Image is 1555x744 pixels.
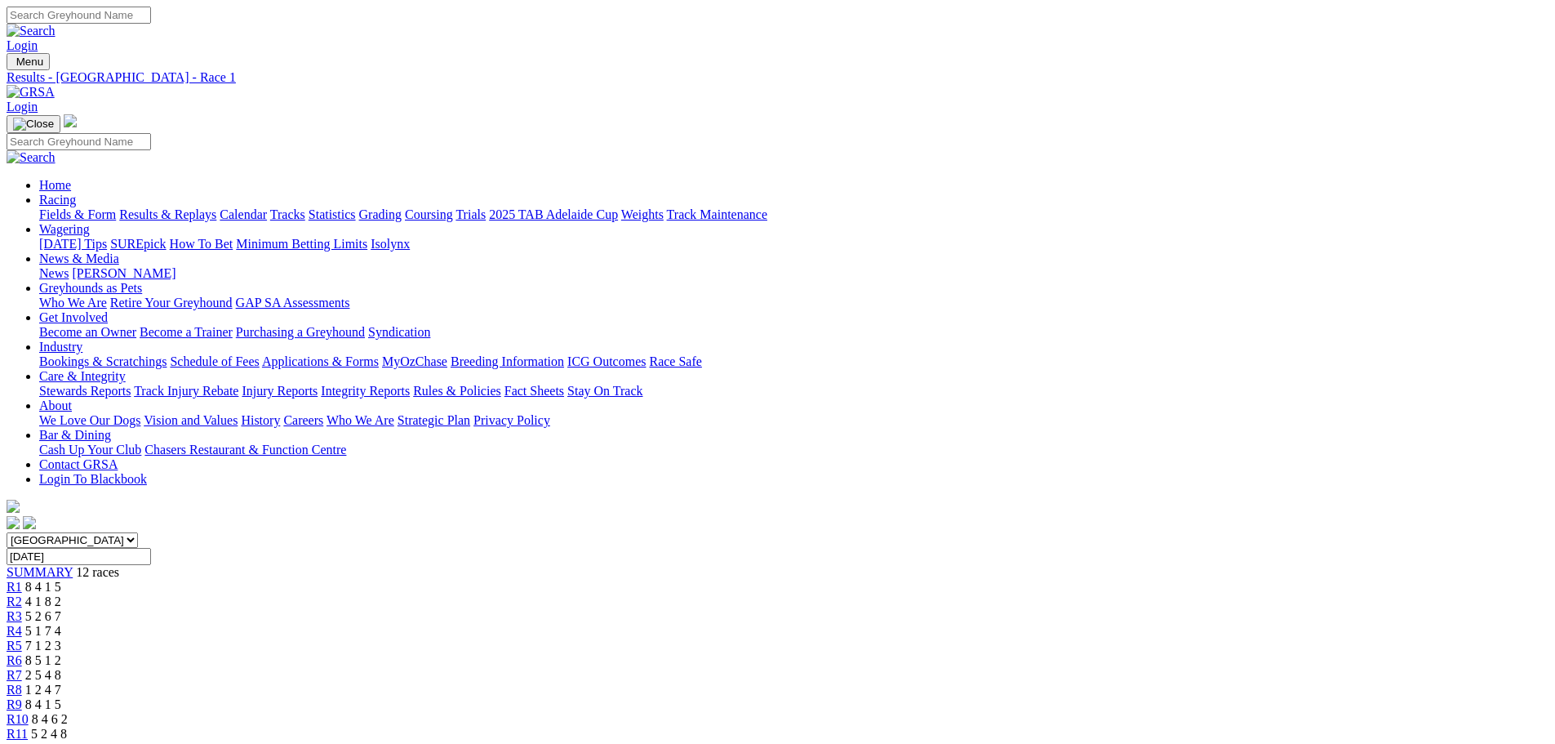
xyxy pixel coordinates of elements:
a: Strategic Plan [398,413,470,427]
a: Become a Trainer [140,325,233,339]
a: Tracks [270,207,305,221]
a: Calendar [220,207,267,221]
a: Injury Reports [242,384,318,398]
span: 1 2 4 7 [25,683,61,697]
a: SUREpick [110,237,166,251]
a: 2025 TAB Adelaide Cup [489,207,618,221]
a: Fields & Form [39,207,116,221]
a: Trials [455,207,486,221]
input: Search [7,133,151,150]
span: R3 [7,609,22,623]
a: Purchasing a Greyhound [236,325,365,339]
a: R1 [7,580,22,594]
button: Toggle navigation [7,53,50,70]
img: facebook.svg [7,516,20,529]
a: GAP SA Assessments [236,296,350,310]
a: ICG Outcomes [567,354,646,368]
a: R4 [7,624,22,638]
span: R5 [7,639,22,653]
span: 8 4 6 2 [32,712,68,726]
a: Vision and Values [144,413,238,427]
div: Industry [39,354,1548,369]
a: Bar & Dining [39,428,111,442]
a: Wagering [39,222,90,236]
a: Fact Sheets [504,384,564,398]
div: Wagering [39,237,1548,252]
a: Retire Your Greyhound [110,296,233,310]
span: 12 races [76,565,119,579]
a: Track Maintenance [667,207,767,221]
a: Rules & Policies [413,384,501,398]
a: [DATE] Tips [39,237,107,251]
a: Coursing [405,207,453,221]
a: Racing [39,193,76,207]
a: How To Bet [170,237,233,251]
img: logo-grsa-white.png [7,500,20,513]
a: [PERSON_NAME] [72,266,175,280]
a: Greyhounds as Pets [39,281,142,295]
a: Statistics [309,207,356,221]
a: Results & Replays [119,207,216,221]
img: logo-grsa-white.png [64,114,77,127]
span: 8 4 1 5 [25,697,61,711]
a: Stewards Reports [39,384,131,398]
span: 2 5 4 8 [25,668,61,682]
a: Privacy Policy [473,413,550,427]
a: Contact GRSA [39,457,118,471]
a: Grading [359,207,402,221]
span: R9 [7,697,22,711]
a: Home [39,178,71,192]
a: Breeding Information [451,354,564,368]
div: Bar & Dining [39,443,1548,457]
span: 5 2 4 8 [31,727,67,741]
a: History [241,413,280,427]
a: SUMMARY [7,565,73,579]
span: 7 1 2 3 [25,639,61,653]
a: News & Media [39,252,119,265]
a: Care & Integrity [39,369,126,383]
a: R8 [7,683,22,697]
a: R11 [7,727,28,741]
span: 5 1 7 4 [25,624,61,638]
a: Track Injury Rebate [134,384,238,398]
a: Minimum Betting Limits [236,237,367,251]
a: Careers [283,413,323,427]
a: Chasers Restaurant & Function Centre [144,443,346,457]
span: R7 [7,668,22,682]
a: Industry [39,340,82,354]
a: Login [7,38,38,52]
img: Search [7,150,56,165]
div: Racing [39,207,1548,222]
a: Results - [GEOGRAPHIC_DATA] - Race 1 [7,70,1548,85]
a: Applications & Forms [262,354,379,368]
a: Cash Up Your Club [39,443,141,457]
img: twitter.svg [23,516,36,529]
a: Integrity Reports [321,384,410,398]
a: Stay On Track [567,384,642,398]
a: Schedule of Fees [170,354,259,368]
a: R6 [7,653,22,667]
a: Login [7,100,38,114]
div: About [39,413,1548,428]
img: Search [7,24,56,38]
img: Close [13,118,54,131]
a: MyOzChase [382,354,447,368]
a: R10 [7,712,29,726]
a: Login To Blackbook [39,472,147,486]
a: R2 [7,595,22,608]
a: Become an Owner [39,325,136,339]
span: 5 2 6 7 [25,609,61,623]
input: Search [7,7,151,24]
div: Greyhounds as Pets [39,296,1548,310]
a: We Love Our Dogs [39,413,140,427]
span: 4 1 8 2 [25,595,61,608]
span: Menu [16,56,43,68]
div: News & Media [39,266,1548,281]
span: 8 5 1 2 [25,653,61,667]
